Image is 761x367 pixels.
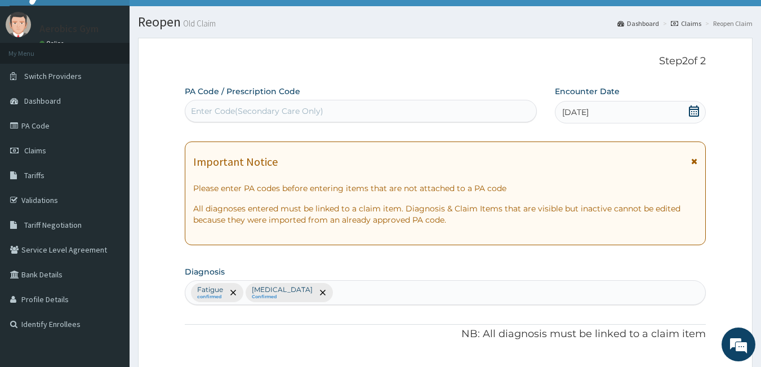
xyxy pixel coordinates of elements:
label: Diagnosis [185,266,225,277]
img: User Image [6,12,31,37]
span: [DATE] [562,107,589,118]
img: d_794563401_company_1708531726252_794563401 [21,56,46,85]
div: Chat with us now [59,63,189,78]
a: Claims [671,19,701,28]
textarea: Type your message and hit 'Enter' [6,246,215,285]
h1: Important Notice [193,156,278,168]
span: Dashboard [24,96,61,106]
small: Old Claim [181,19,216,28]
span: Tariff Negotiation [24,220,82,230]
span: Switch Providers [24,71,82,81]
label: PA Code / Prescription Code [185,86,300,97]
p: Step 2 of 2 [185,55,706,68]
span: We're online! [65,111,155,225]
p: Aerobics Gym [39,24,99,34]
label: Encounter Date [555,86,620,97]
p: Please enter PA codes before entering items that are not attached to a PA code [193,183,698,194]
p: All diagnoses entered must be linked to a claim item. Diagnosis & Claim Items that are visible bu... [193,203,698,225]
a: Dashboard [617,19,659,28]
span: Claims [24,145,46,156]
li: Reopen Claim [702,19,753,28]
a: Online [39,39,66,47]
div: Minimize live chat window [185,6,212,33]
div: Enter Code(Secondary Care Only) [191,105,323,117]
p: NB: All diagnosis must be linked to a claim item [185,327,706,342]
h1: Reopen [138,15,753,29]
span: Tariffs [24,170,44,180]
